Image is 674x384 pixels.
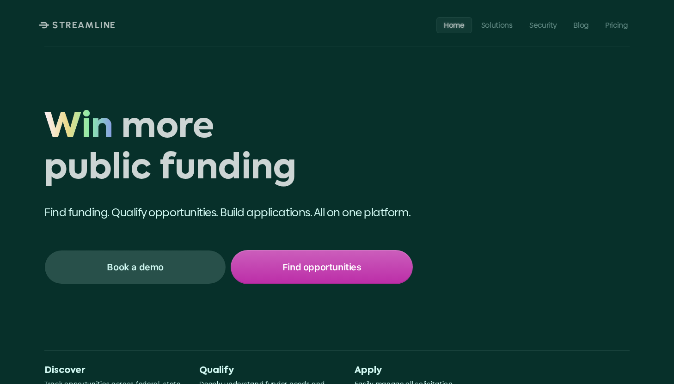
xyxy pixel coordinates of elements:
p: Apply [355,365,495,376]
p: Solutions [481,20,513,29]
h1: Win more public funding [44,108,413,190]
p: Find funding. Qualify opportunities. Build applications. All on one platform. [44,205,413,220]
a: Blog [566,17,596,33]
p: Find opportunities [282,261,362,273]
a: Find opportunities [231,250,412,284]
a: Pricing [598,17,635,33]
p: Pricing [605,20,628,29]
p: Blog [574,20,589,29]
p: Discover [44,365,184,376]
a: Home [436,17,472,33]
a: Book a demo [44,250,226,284]
p: Book a demo [107,261,164,273]
p: Security [529,20,557,29]
a: Security [522,17,564,33]
span: Win [44,108,113,149]
p: Qualify [199,365,339,376]
p: Home [444,20,465,29]
p: STREAMLINE [52,19,116,30]
a: STREAMLINE [39,19,116,30]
